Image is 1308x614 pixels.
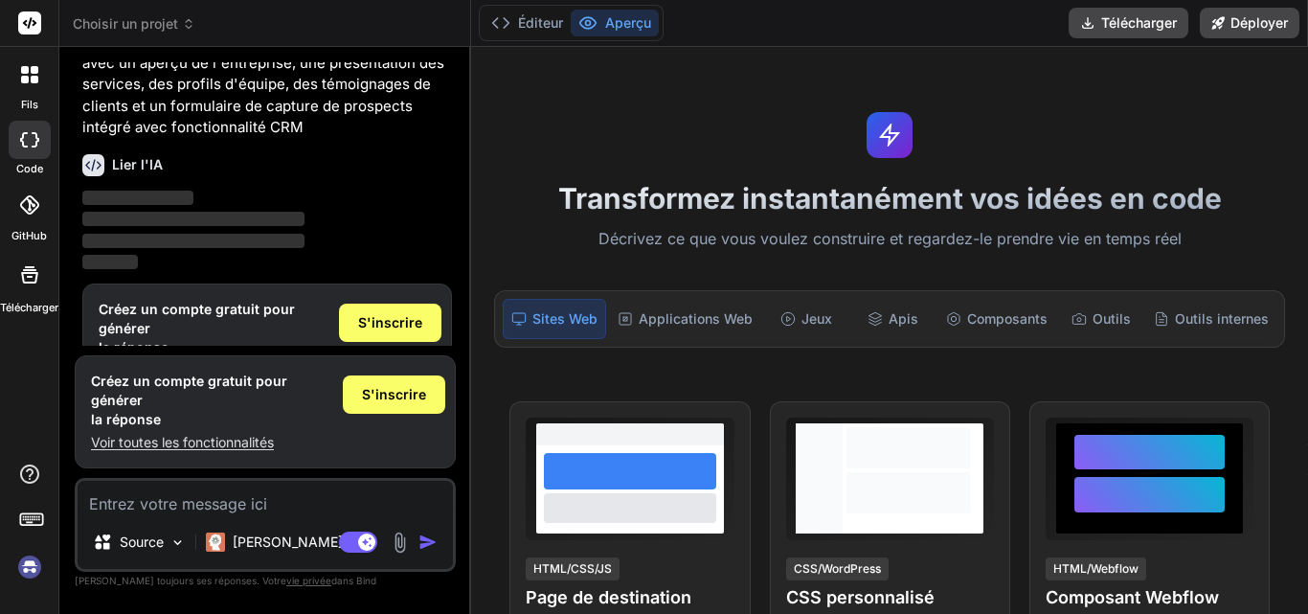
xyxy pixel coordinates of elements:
font: vie privée [286,575,331,586]
font: la réponse [91,411,161,427]
font: Source [120,534,164,550]
font: [PERSON_NAME] toujours ses réponses. Votre [75,575,286,586]
font: CSS/WordPress [794,561,881,576]
img: icône [418,533,438,552]
font: HTML/CSS/JS [533,561,612,576]
button: Télécharger [1069,8,1188,38]
img: se connecter [13,551,46,583]
font: Éditeur [518,14,563,31]
font: Apis [889,310,918,327]
font: Choisir un projet [73,15,178,32]
font: Créez un compte gratuit pour générer [99,301,295,336]
font: Outils internes [1175,310,1269,327]
font: Transformez instantanément vos idées en code [558,181,1222,216]
font: Jeux [801,310,832,327]
font: HTML/Webflow [1053,561,1139,576]
font: dans Bind [331,575,376,586]
img: Claude 4 Sonnet [206,533,225,552]
img: Choisir des modèles [169,534,186,551]
button: Éditeur [484,10,571,36]
font: GitHub [11,229,47,242]
font: Lier l'IA [112,156,163,172]
font: la réponse [99,339,169,355]
font: Outils [1093,310,1131,327]
font: Créez un compte gratuit pour générer [91,373,287,408]
font: Concevez un site Web d'entreprise professionnel avec un aperçu de l'entreprise, une présentation ... [82,32,444,136]
font: Voir toutes les fonctionnalités [91,434,274,450]
button: Déployer [1200,8,1299,38]
font: S'inscrire [362,386,426,402]
font: code [16,162,43,175]
img: pièce jointe [389,532,411,554]
button: Aperçu [571,10,659,36]
font: Applications Web [639,310,753,327]
font: fils [21,98,38,111]
font: Décrivez ce que vous voulez construire et regardez-le prendre vie en temps réel [598,229,1182,248]
font: Aperçu [605,14,651,31]
font: Déployer [1230,14,1288,31]
font: S'inscrire [358,314,422,330]
font: Télécharger [1101,14,1177,31]
font: [PERSON_NAME] 4 S.. [233,534,375,550]
font: Sites Web [532,310,598,327]
font: Composants [967,310,1048,327]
